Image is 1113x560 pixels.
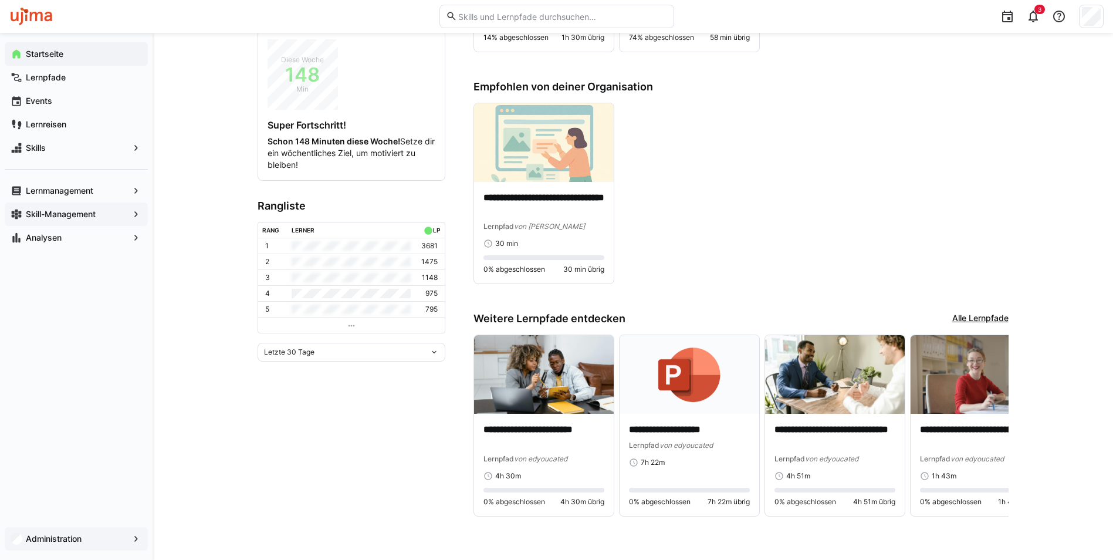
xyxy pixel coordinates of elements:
h3: Empfohlen von deiner Organisation [473,80,1009,93]
p: 3 [265,273,270,282]
span: Letzte 30 Tage [264,348,314,357]
span: 4h 51m übrig [853,497,895,507]
img: image [620,335,759,414]
span: 7h 22m übrig [708,497,750,507]
span: 30 min [495,239,518,248]
p: 975 [425,289,438,298]
span: von edyoucated [805,454,858,463]
span: 7h 22m [641,458,665,467]
span: von edyoucated [659,441,713,450]
p: 4 [265,289,270,298]
span: Lernpfad [629,441,659,450]
span: 4h 30m [495,471,521,481]
span: 14% abgeschlossen [483,33,549,42]
span: 4h 30m übrig [560,497,604,507]
p: Setze dir ein wöchentliches Ziel, um motiviert zu bleiben! [268,136,435,171]
span: 1h 30m übrig [561,33,604,42]
span: 1h 43m übrig [998,497,1041,507]
p: 5 [265,305,269,314]
span: 4h 51m [786,471,810,481]
span: 0% abgeschlossen [483,265,545,274]
span: 58 min übrig [710,33,750,42]
h4: Super Fortschritt! [268,119,435,131]
p: 1148 [422,273,438,282]
img: image [474,103,614,182]
span: 1h 43m [932,471,956,481]
p: 1475 [421,257,438,266]
span: Lernpfad [920,454,950,463]
p: 3681 [421,241,438,251]
span: 30 min übrig [563,265,604,274]
span: 0% abgeschlossen [629,497,691,507]
span: 74% abgeschlossen [629,33,694,42]
span: Lernpfad [774,454,805,463]
img: image [474,335,614,414]
p: 795 [425,305,438,314]
span: Lernpfad [483,454,514,463]
h3: Weitere Lernpfade entdecken [473,312,625,325]
div: Rang [262,227,279,234]
span: Lernpfad [483,222,514,231]
span: von edyoucated [514,454,567,463]
div: Lerner [292,227,314,234]
span: 0% abgeschlossen [774,497,836,507]
span: von edyoucated [950,454,1004,463]
span: 0% abgeschlossen [920,497,982,507]
span: von [PERSON_NAME] [514,222,585,231]
p: 2 [265,257,269,266]
span: 0% abgeschlossen [483,497,545,507]
strong: Schon 148 Minuten diese Woche! [268,136,400,146]
img: image [765,335,905,414]
p: 1 [265,241,269,251]
div: LP [433,227,440,234]
span: 3 [1038,6,1041,13]
h3: Rangliste [258,200,445,212]
input: Skills und Lernpfade durchsuchen… [457,11,667,22]
a: Alle Lernpfade [952,312,1009,325]
img: image [911,335,1050,414]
